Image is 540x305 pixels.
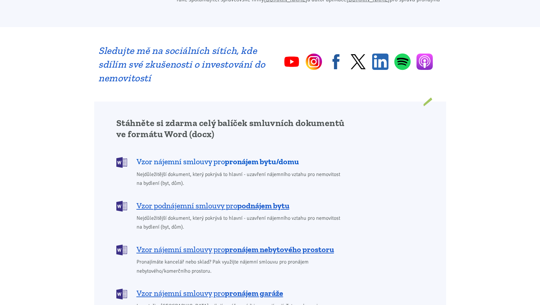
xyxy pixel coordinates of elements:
a: Spotify [394,53,411,70]
b: podnájem bytu [237,201,289,210]
img: DOCX (Word) [116,245,127,255]
img: DOCX (Word) [116,157,127,168]
a: Linkedin [372,54,388,70]
span: Vzor nájemní smlouvy pro [137,244,334,255]
a: Vzor nájemní smlouvy propronájem garáže [116,288,345,299]
b: pronájem nebytového prostoru [225,245,334,254]
span: Pronajímáte kancelář nebo sklad? Pak využijte nájemní smlouvu pro pronájem nebytového/komerčního ... [137,258,345,275]
img: DOCX (Word) [116,201,127,212]
a: Vzor nájemní smlouvy propronájem bytu/domu [116,156,345,167]
a: Vzor podnájemní smlouvy propodnájem bytu [116,200,345,211]
b: pronájem bytu/domu [225,157,299,166]
span: Vzor nájemní smlouvy pro [137,288,283,298]
b: pronájem garáže [225,288,283,298]
a: Twitter [350,54,366,70]
span: Vzor nájemní smlouvy pro [137,156,299,167]
a: Instagram [306,54,322,70]
a: YouTube [284,54,300,70]
a: Apple Podcasts [416,54,433,70]
a: Facebook [328,54,344,70]
span: Nejdůležitější dokument, který pokrývá to hlavní - uzavření nájemního vztahu pro nemovitost na by... [137,170,345,188]
h2: Stáhněte si zdarma celý balíček smluvních dokumentů ve formátu Word (docx) [116,118,345,140]
span: Vzor podnájemní smlouvy pro [137,201,289,211]
span: Nejdůležitější dokument, který pokrývá to hlavní - uzavření nájemního vztahu pro nemovitost na by... [137,214,345,232]
h2: Sledujte mě na sociálních sítích, kde sdílím své zkušenosti o investování do nemovitostí [98,44,266,85]
a: Vzor nájemní smlouvy propronájem nebytového prostoru [116,244,345,255]
img: DOCX (Word) [116,289,127,299]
